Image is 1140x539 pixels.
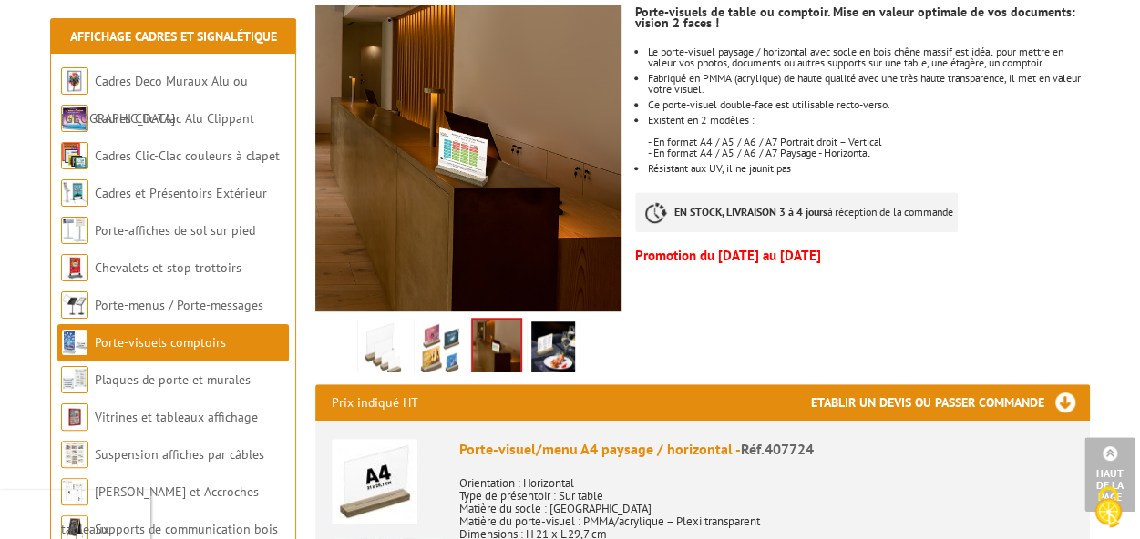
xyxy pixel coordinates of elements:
[1084,437,1135,512] a: Haut de la page
[61,441,88,468] img: Suspension affiches par câbles
[459,439,1073,460] div: Porte-visuel/menu A4 paysage / horizontal -
[61,179,88,207] img: Cadres et Présentoirs Extérieur
[61,217,88,244] img: Porte-affiches de sol sur pied
[95,409,258,425] a: Vitrines et tableaux affichage
[635,4,1075,31] strong: Porte-visuels de table ou comptoir. Mise en valeur optimale de vos documents: vision 2 faces !
[95,222,255,239] a: Porte-affiches de sol sur pied
[473,320,520,376] img: porte_visuel_a7_paysage_horizontal_407718_situation.jpg
[648,147,1089,158] div: - En format A4 / A5 / A6 / A7 Paysage - Horizontal
[648,73,1089,95] li: Fabriqué en PMMA (acrylique) de haute qualité avec une très haute transparence, il met en valeur ...
[95,147,280,164] a: Cadres Clic-Clac couleurs à clapet
[315,5,622,311] img: porte_visuel_a7_paysage_horizontal_407718_situation.jpg
[61,67,88,95] img: Cadres Deco Muraux Alu ou Bois
[635,250,1089,261] p: Promotion du [DATE] au [DATE]
[635,192,958,232] p: à réception de la commande
[95,259,241,276] a: Chevalets et stop trottoirs
[674,205,827,219] strong: EN STOCK, LIVRAISON 3 à 4 jours
[332,439,417,524] img: Porte-visuel/menu A4 paysage / horizontal
[61,366,88,393] img: Plaques de porte et murales
[418,321,462,378] img: porte_visuel_paysage_horizontal_407724_22_20_18.jpg
[332,384,418,421] p: Prix indiqué HT
[95,297,263,313] a: Porte-menus / Porte-messages
[61,254,88,281] img: Chevalets et stop trottoirs
[1085,484,1131,530] img: Cookies (fenêtre modale)
[61,73,248,127] a: Cadres Deco Muraux Alu ou [GEOGRAPHIC_DATA]
[95,185,267,201] a: Cadres et Présentoirs Extérieur
[362,321,406,378] img: porte_visuel_a4_a5_a6_a7_paysage_horizontal.jpg
[95,110,254,127] a: Cadres Clic-Clac Alu Clippant
[811,384,1090,421] h3: Etablir un devis ou passer commande
[95,371,251,388] a: Plaques de porte et murales
[648,99,1089,110] li: Ce porte-visuel double-face est utilisable recto-verso.
[95,334,226,351] a: Porte-visuels comptoirs
[61,291,88,319] img: Porte-menus / Porte-messages
[95,521,278,537] a: Supports de communication bois
[1076,477,1140,539] button: Cookies (fenêtre modale)
[70,28,277,45] a: Affichage Cadres et Signalétique
[531,321,575,378] img: porte_visuel_a6_paysage_horizontal_407720_situation.jpg
[61,403,88,431] img: Vitrines et tableaux affichage
[61,142,88,169] img: Cadres Clic-Clac couleurs à clapet
[61,329,88,356] img: Porte-visuels comptoirs
[648,163,1089,174] li: Résistant aux UV, il ne jaunit pas
[648,115,1089,126] div: Existent en 2 modèles :
[741,440,814,458] span: Réf.407724
[648,46,1089,68] li: Le porte-visuel paysage / horizontal avec socle en bois chêne massif est idéal pour mettre en val...
[61,483,259,537] a: [PERSON_NAME] et Accroches tableaux
[648,137,1089,147] div: - En format A4 / A5 / A6 / A7 Portrait droit – Vertical
[61,478,88,505] img: Cimaises et Accroches tableaux
[95,446,264,463] a: Suspension affiches par câbles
